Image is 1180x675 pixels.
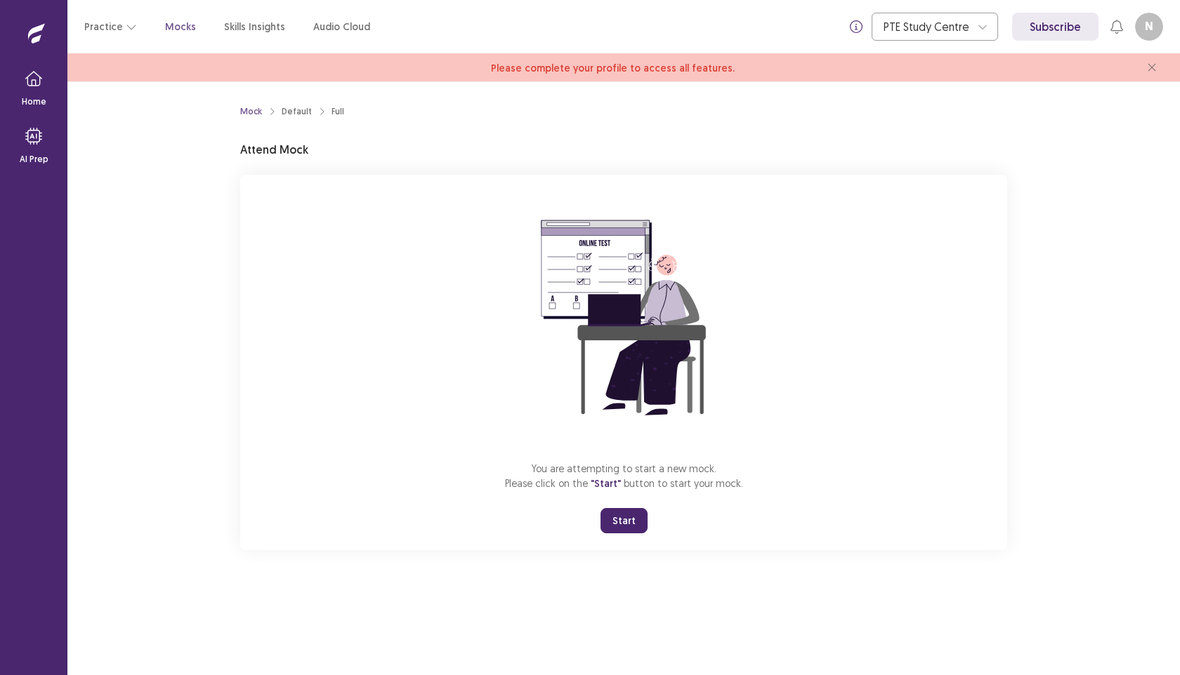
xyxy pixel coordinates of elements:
p: Home [22,95,46,108]
div: Full [332,105,344,118]
button: close [1141,56,1163,79]
span: "Start" [591,477,621,490]
button: Practice [84,14,137,39]
div: PTE Study Centre [884,13,971,40]
a: Please complete your profile to access all features. [491,59,735,76]
a: Mocks [165,20,196,34]
button: Start [601,508,648,533]
span: Please complete your profile to access all features. [491,62,735,74]
a: Subscribe [1012,13,1099,41]
img: attend-mock [497,192,750,444]
p: Attend Mock [240,141,308,158]
nav: breadcrumb [240,105,344,118]
button: info [844,14,869,39]
p: AI Prep [20,153,48,166]
a: Skills Insights [224,20,285,34]
a: Audio Cloud [313,20,370,34]
a: Mock [240,105,262,118]
div: Default [282,105,312,118]
p: You are attempting to start a new mock. Please click on the button to start your mock. [505,461,743,491]
button: N [1135,13,1163,41]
